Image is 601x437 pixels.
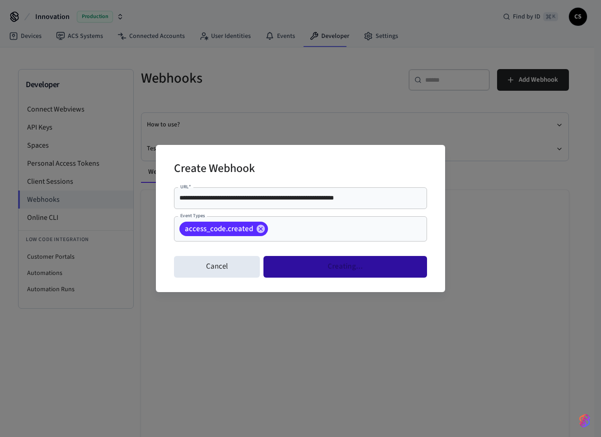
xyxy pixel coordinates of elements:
label: Event Types [180,212,205,219]
span: access_code.created [179,224,258,233]
button: Cancel [174,256,260,278]
div: access_code.created [179,222,268,236]
img: SeamLogoGradient.69752ec5.svg [579,414,590,428]
label: URL [180,183,191,190]
h2: Create Webhook [174,156,255,183]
